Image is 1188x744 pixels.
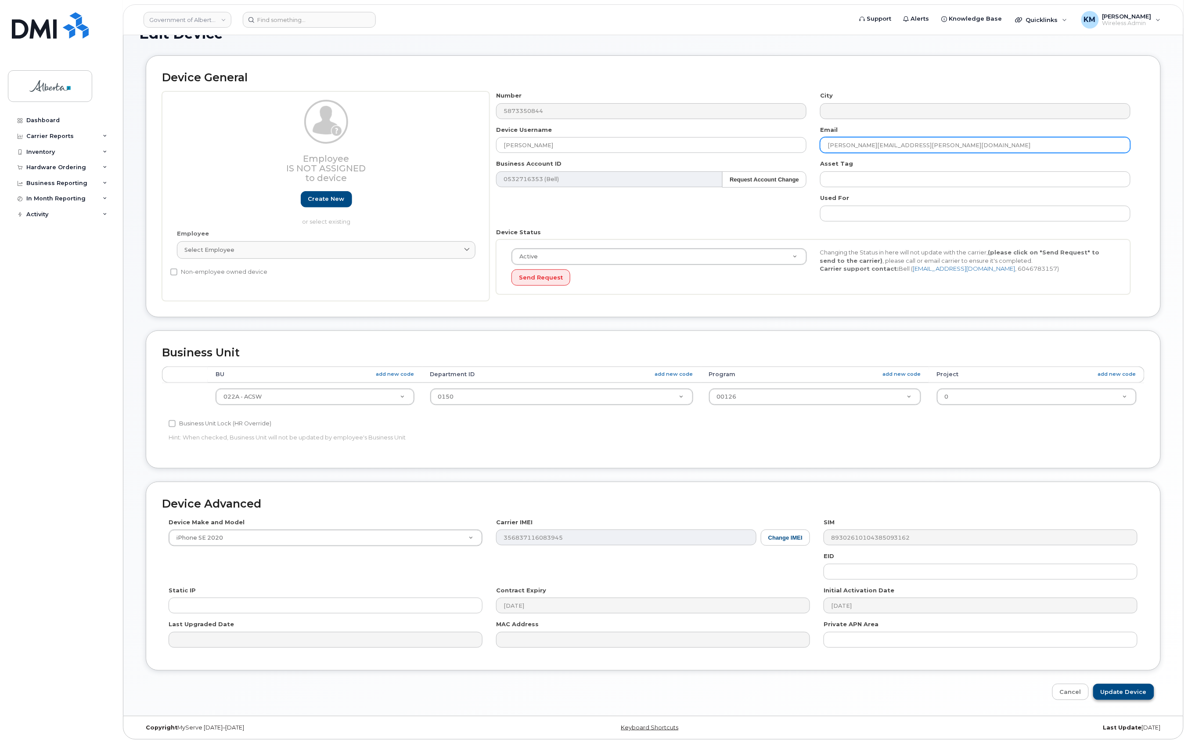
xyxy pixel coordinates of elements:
[820,265,899,272] strong: Carrier support contact:
[171,534,223,542] span: iPhone SE 2020
[438,393,454,400] span: 0150
[717,393,737,400] span: 00126
[169,420,176,427] input: Business Unit Lock (HR Override)
[1102,20,1152,27] span: Wireless Admin
[169,418,271,429] label: Business Unit Lock (HR Override)
[496,228,541,236] label: Device Status
[1084,15,1096,25] span: KM
[208,367,422,382] th: BU
[496,91,522,100] label: Number
[146,724,177,731] strong: Copyright
[937,389,1136,405] a: 0
[1052,684,1089,700] a: Cancel
[949,15,1002,23] span: Knowledge Base
[496,126,552,134] label: Device Username
[824,518,835,526] label: SIM
[144,12,231,28] a: Government of Alberta (GOA)
[655,370,693,378] a: add new code
[496,160,562,168] label: Business Account ID
[496,518,533,526] label: Carrier IMEI
[820,249,1100,264] strong: (please click on "Send Request" to send to the carrier)
[824,724,1167,731] div: [DATE]
[853,10,897,28] a: Support
[709,389,921,405] a: 00126
[701,367,929,382] th: Program
[162,72,1145,84] h2: Device General
[162,498,1145,510] h2: Device Advanced
[139,724,482,731] div: MyServe [DATE]–[DATE]
[301,191,352,207] a: Create new
[177,218,475,226] p: or select existing
[223,393,262,400] span: 022A - ACSW
[814,248,1122,273] div: Changing the Status in here will not update with the carrier, , please call or email carrier to e...
[913,265,1015,272] a: [EMAIL_ADDRESS][DOMAIN_NAME]
[820,194,849,202] label: Used For
[824,586,894,595] label: Initial Activation Date
[883,370,921,378] a: add new code
[761,530,810,546] button: Change IMEI
[1102,13,1152,20] span: [PERSON_NAME]
[820,91,833,100] label: City
[431,389,693,405] a: 0150
[820,126,838,134] label: Email
[1075,11,1167,29] div: Kay Mah
[911,15,929,23] span: Alerts
[169,530,482,546] a: iPhone SE 2020
[139,26,1167,41] h1: Edit Device
[1103,724,1142,731] strong: Last Update
[169,433,810,442] p: Hint: When checked, Business Unit will not be updated by employee's Business Unit
[936,10,1008,28] a: Knowledge Base
[169,518,245,526] label: Device Make and Model
[169,620,234,628] label: Last Upgraded Date
[820,160,853,168] label: Asset Tag
[730,176,799,183] strong: Request Account Change
[621,724,678,731] a: Keyboard Shortcuts
[243,12,376,28] input: Find something...
[216,389,414,405] a: 022A - ACSW
[929,367,1145,382] th: Project
[1026,16,1058,23] span: Quicklinks
[1009,11,1073,29] div: Quicklinks
[512,249,806,265] a: Active
[169,586,196,595] label: Static IP
[511,269,570,286] button: Send Request
[824,620,878,628] label: Private APN Area
[376,370,414,378] a: add new code
[945,393,949,400] span: 0
[824,552,834,560] label: EID
[184,246,234,254] span: Select employee
[722,171,806,188] button: Request Account Change
[496,620,539,628] label: MAC Address
[177,241,475,259] a: Select employee
[897,10,936,28] a: Alerts
[1098,370,1136,378] a: add new code
[1093,684,1154,700] input: Update Device
[306,173,347,183] span: to device
[177,154,475,183] h3: Employee
[514,253,538,261] span: Active
[162,347,1145,359] h2: Business Unit
[422,367,701,382] th: Department ID
[177,229,209,238] label: Employee
[496,586,546,595] label: Contract Expiry
[170,269,177,276] input: Non-employee owned device
[867,15,891,23] span: Support
[287,163,366,174] span: Is not assigned
[170,267,267,277] label: Non-employee owned device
